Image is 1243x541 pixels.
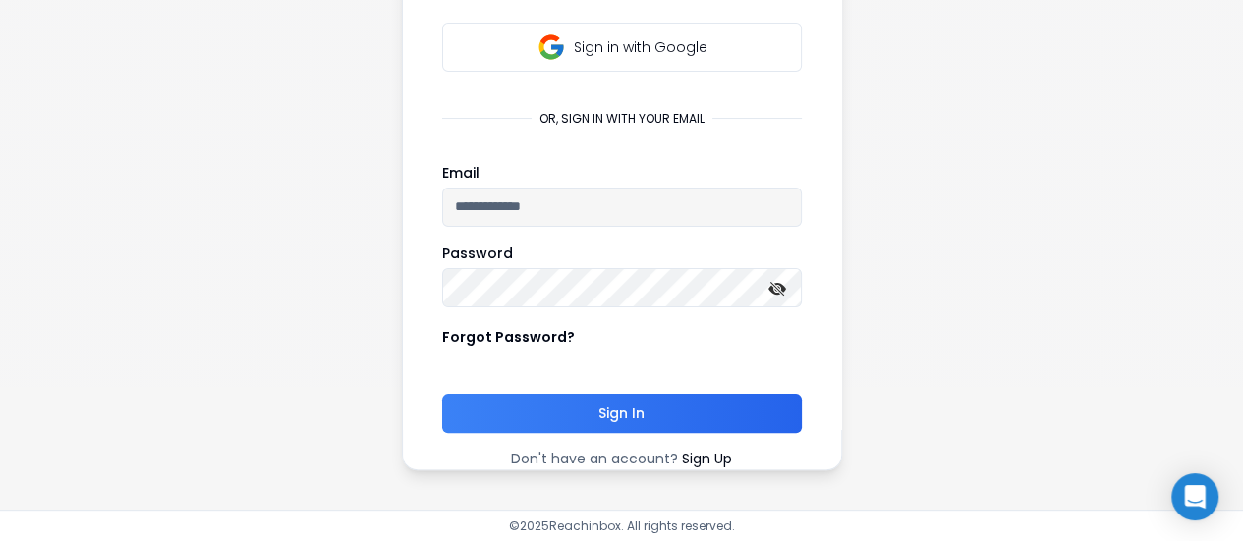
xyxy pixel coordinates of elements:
[442,327,575,347] p: Forgot Password?
[574,37,707,57] p: Sign in with Google
[442,246,513,260] label: Password
[442,23,802,72] button: Sign in with Google
[511,449,678,468] p: Don't have an account?
[682,449,732,468] a: Sign Up
[1171,473,1218,520] div: Open Intercom Messenger
[509,518,735,534] p: © 2025 Reachinbox. All rights reserved.
[532,111,712,127] p: or, sign in with your email
[442,394,802,433] button: Sign In
[442,166,480,180] label: Email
